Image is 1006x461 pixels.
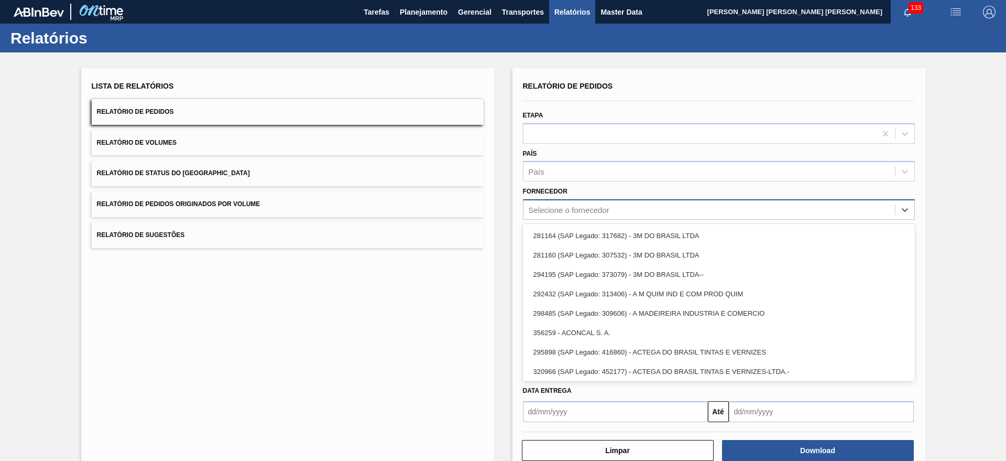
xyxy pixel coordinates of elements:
[97,139,177,146] span: Relatório de Volumes
[522,440,714,461] button: Limpar
[458,6,491,18] span: Gerencial
[92,99,484,125] button: Relatório de Pedidos
[523,284,915,304] div: 292432 (SAP Legado: 313406) - A M QUIM IND E COM PROD QUIM
[97,169,250,177] span: Relatório de Status do [GEOGRAPHIC_DATA]
[949,6,962,18] img: userActions
[523,362,915,381] div: 320966 (SAP Legado: 452177) - ACTEGA DO BRASIL TINTAS E VERNIZES-LTDA.-
[523,304,915,323] div: 298485 (SAP Legado: 309606) - A MADEIREIRA INDUSTRIA E COMERCIO
[400,6,447,18] span: Planejamento
[523,245,915,265] div: 281160 (SAP Legado: 307532) - 3M DO BRASIL LTDA
[14,7,64,17] img: TNhmsLtSVTkK8tSr43FrP2fwEKptu5GPRR3wAAAABJRU5ErkJggg==
[729,401,914,422] input: dd/mm/yyyy
[523,323,915,342] div: 356259 - ACONCAL S. A.
[529,206,609,215] div: Selecione o fornecedor
[364,6,389,18] span: Tarefas
[529,167,544,176] div: País
[523,188,567,195] label: Fornecedor
[600,6,642,18] span: Master Data
[554,6,590,18] span: Relatórios
[523,401,708,422] input: dd/mm/yyyy
[909,2,923,14] span: 133
[10,32,196,44] h1: Relatórios
[523,150,537,157] label: País
[97,200,260,208] span: Relatório de Pedidos Originados por Volume
[97,231,185,239] span: Relatório de Sugestões
[92,160,484,186] button: Relatório de Status do [GEOGRAPHIC_DATA]
[523,82,613,90] span: Relatório de Pedidos
[502,6,544,18] span: Transportes
[97,108,174,115] span: Relatório de Pedidos
[722,440,914,461] button: Download
[983,6,996,18] img: Logout
[523,342,915,362] div: 295898 (SAP Legado: 416860) - ACTEGA DO BRASIL TINTAS E VERNIZES
[92,130,484,156] button: Relatório de Volumes
[708,401,729,422] button: Até
[92,222,484,248] button: Relatório de Sugestões
[523,112,543,119] label: Etapa
[92,82,174,90] span: Lista de Relatórios
[523,387,572,394] span: Data entrega
[523,265,915,284] div: 294195 (SAP Legado: 373079) - 3M DO BRASIL LTDA--
[523,226,915,245] div: 281164 (SAP Legado: 317682) - 3M DO BRASIL LTDA
[92,191,484,217] button: Relatório de Pedidos Originados por Volume
[891,5,924,19] button: Notificações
